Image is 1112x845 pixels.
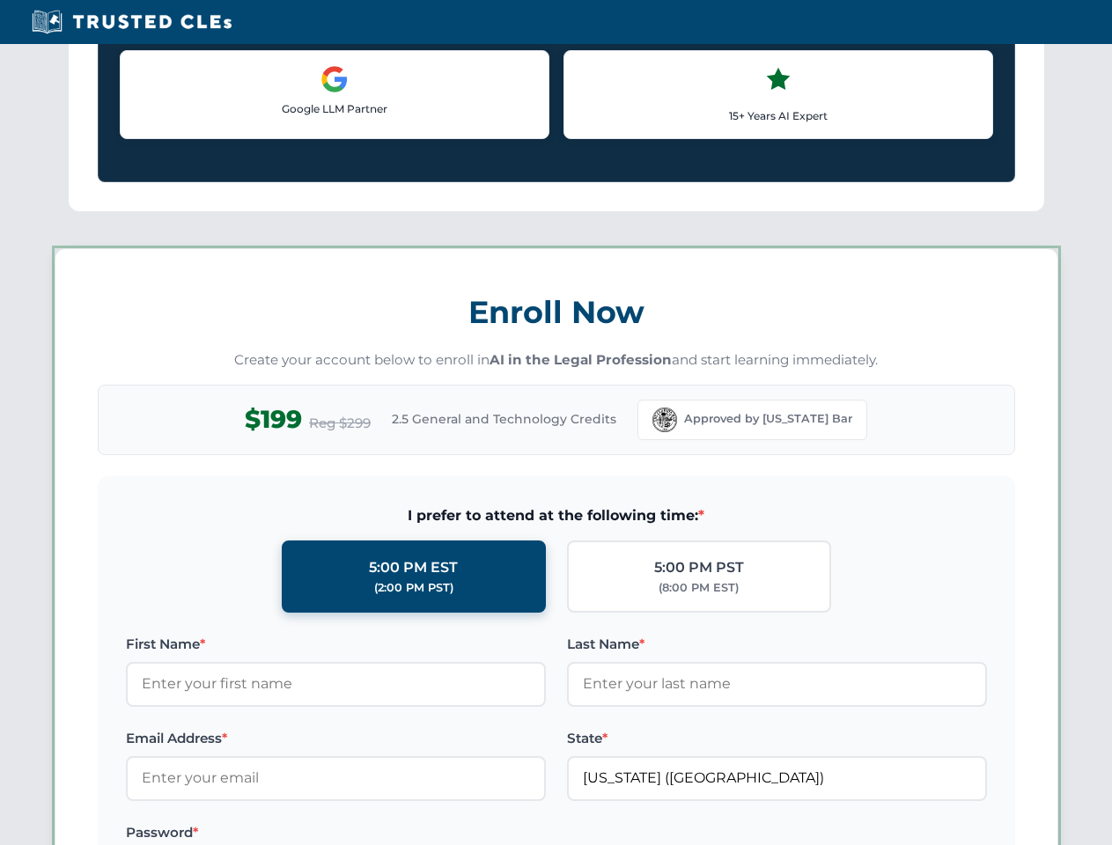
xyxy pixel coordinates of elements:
p: Google LLM Partner [135,100,534,117]
label: Email Address [126,728,546,749]
label: First Name [126,634,546,655]
input: Florida (FL) [567,756,987,800]
input: Enter your first name [126,662,546,706]
label: State [567,728,987,749]
div: 5:00 PM EST [369,556,458,579]
p: Create your account below to enroll in and start learning immediately. [98,350,1015,371]
img: Google [320,65,349,93]
span: Approved by [US_STATE] Bar [684,410,852,428]
label: Last Name [567,634,987,655]
span: I prefer to attend at the following time: [126,504,987,527]
span: $199 [245,400,302,439]
img: Florida Bar [652,408,677,432]
label: Password [126,822,546,843]
div: (2:00 PM PST) [374,579,453,597]
div: 5:00 PM PST [654,556,744,579]
img: Trusted CLEs [26,9,237,35]
input: Enter your email [126,756,546,800]
span: Reg $299 [309,413,371,434]
input: Enter your last name [567,662,987,706]
h3: Enroll Now [98,284,1015,340]
p: 15+ Years AI Expert [578,107,978,124]
span: 2.5 General and Technology Credits [392,409,616,429]
strong: AI in the Legal Profession [490,351,672,368]
div: (8:00 PM EST) [659,579,739,597]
